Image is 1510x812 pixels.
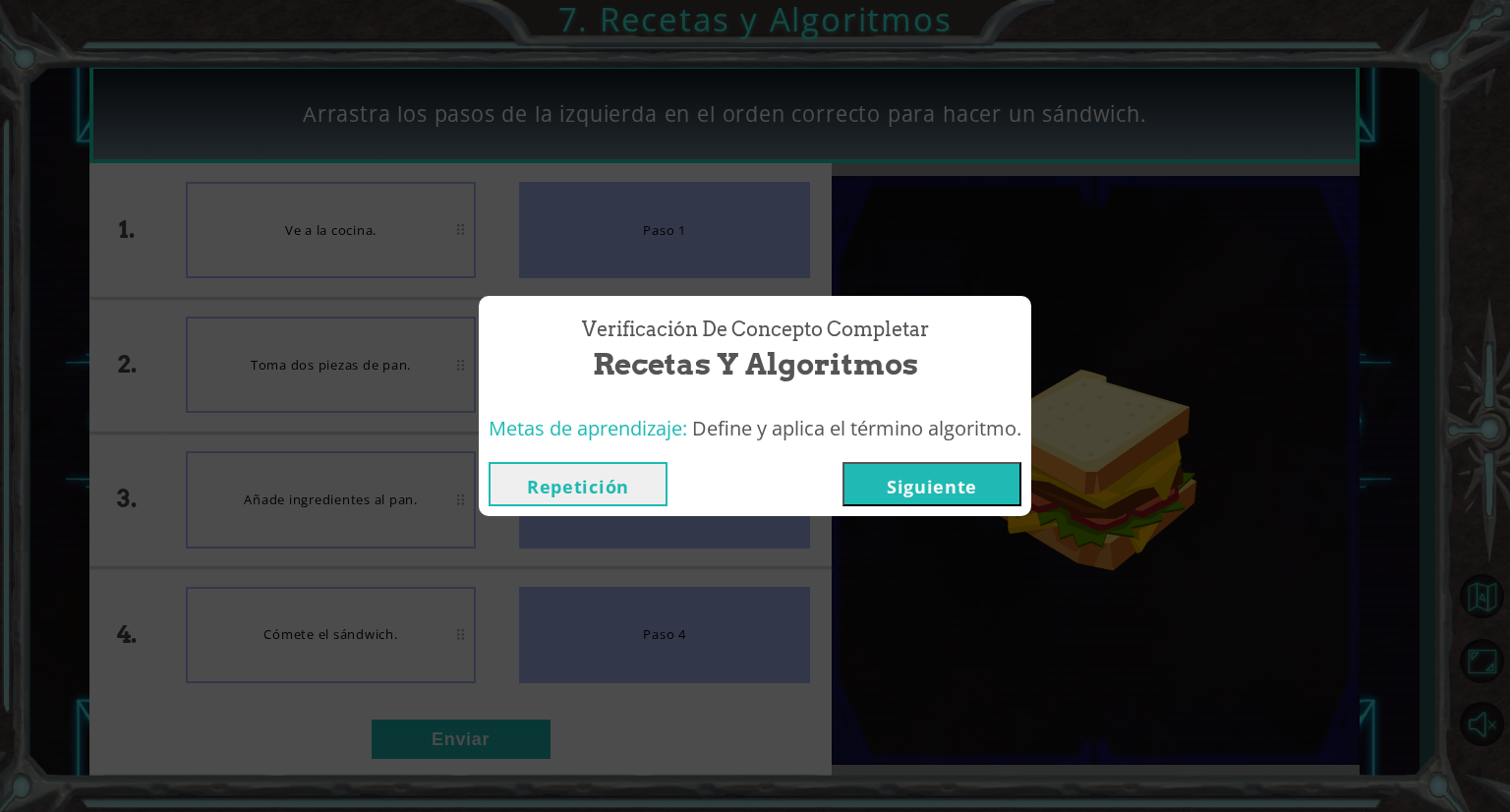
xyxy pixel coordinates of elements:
span: Verificación de Concepto Completar [582,316,929,344]
span: Recetas y Algoritmos [593,343,918,385]
button: Repetición [489,462,668,506]
button: Siguiente [842,462,1021,506]
span: Metas de aprendizaje: [489,415,687,441]
span: Define y aplica el término algoritmo. [692,415,1021,441]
